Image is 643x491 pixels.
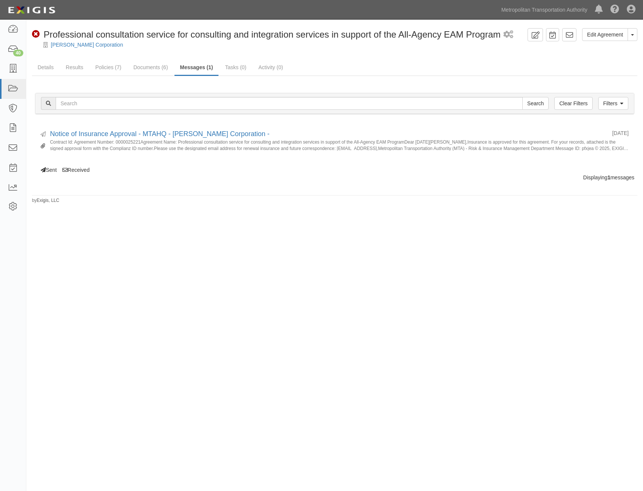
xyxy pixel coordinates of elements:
[32,28,500,41] div: Professional consultation service for consulting and integration services in support of the All-A...
[56,97,523,110] input: Search
[41,132,46,137] i: Sent
[610,5,619,14] i: Help Center - Complianz
[32,60,59,75] a: Details
[50,139,629,151] small: Contract Id: Agreement Number: 0000025221Agreement Name: Professional consultation service for co...
[50,129,607,139] div: Notice of Insurance Approval - MTAHQ - Allwyn Corporation -
[32,197,59,204] small: by
[497,2,591,17] a: Metropolitan Transportation Authority
[6,3,58,17] img: logo-5460c22ac91f19d4615b14bd174203de0afe785f0fc80cf4dbbc73dc1793850b.png
[219,60,252,75] a: Tasks (0)
[44,29,500,39] span: Professional consultation service for consulting and integration services in support of the All-A...
[37,198,59,203] a: Exigis, LLC
[60,60,89,75] a: Results
[522,97,549,110] input: Search
[128,60,174,75] a: Documents (6)
[612,129,629,137] div: [DATE]
[51,42,123,48] a: [PERSON_NAME] Corporation
[29,122,640,174] div: Sent Received
[598,97,628,110] a: Filters
[174,60,219,76] a: Messages (1)
[554,97,592,110] a: Clear Filters
[607,174,610,180] b: 1
[503,31,513,39] i: 1 scheduled workflow
[13,50,23,56] div: 40
[253,60,288,75] a: Activity (0)
[29,174,640,181] div: Displaying messages
[50,130,270,138] a: Notice of Insurance Approval - MTAHQ - [PERSON_NAME] Corporation -
[89,60,127,75] a: Policies (7)
[32,30,40,38] i: Non-Compliant
[582,28,628,41] a: Edit Agreement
